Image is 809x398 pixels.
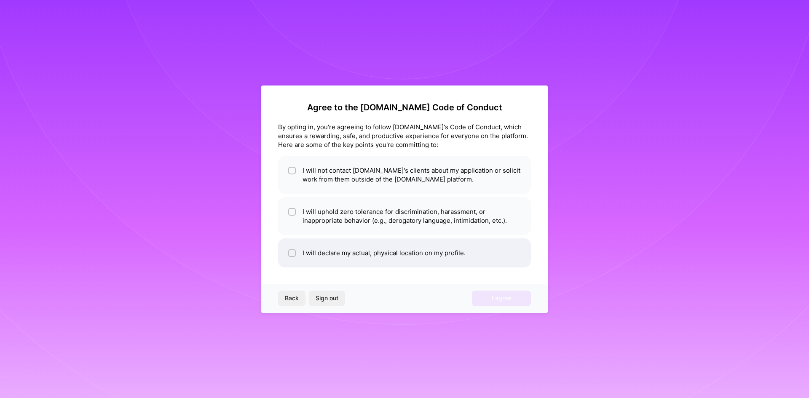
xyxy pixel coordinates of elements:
span: Back [285,294,299,302]
li: I will not contact [DOMAIN_NAME]'s clients about my application or solicit work from them outside... [278,156,531,194]
span: Sign out [316,294,338,302]
div: By opting in, you're agreeing to follow [DOMAIN_NAME]'s Code of Conduct, which ensures a rewardin... [278,123,531,149]
li: I will declare my actual, physical location on my profile. [278,238,531,267]
button: Sign out [309,291,345,306]
h2: Agree to the [DOMAIN_NAME] Code of Conduct [278,102,531,112]
button: Back [278,291,305,306]
li: I will uphold zero tolerance for discrimination, harassment, or inappropriate behavior (e.g., der... [278,197,531,235]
